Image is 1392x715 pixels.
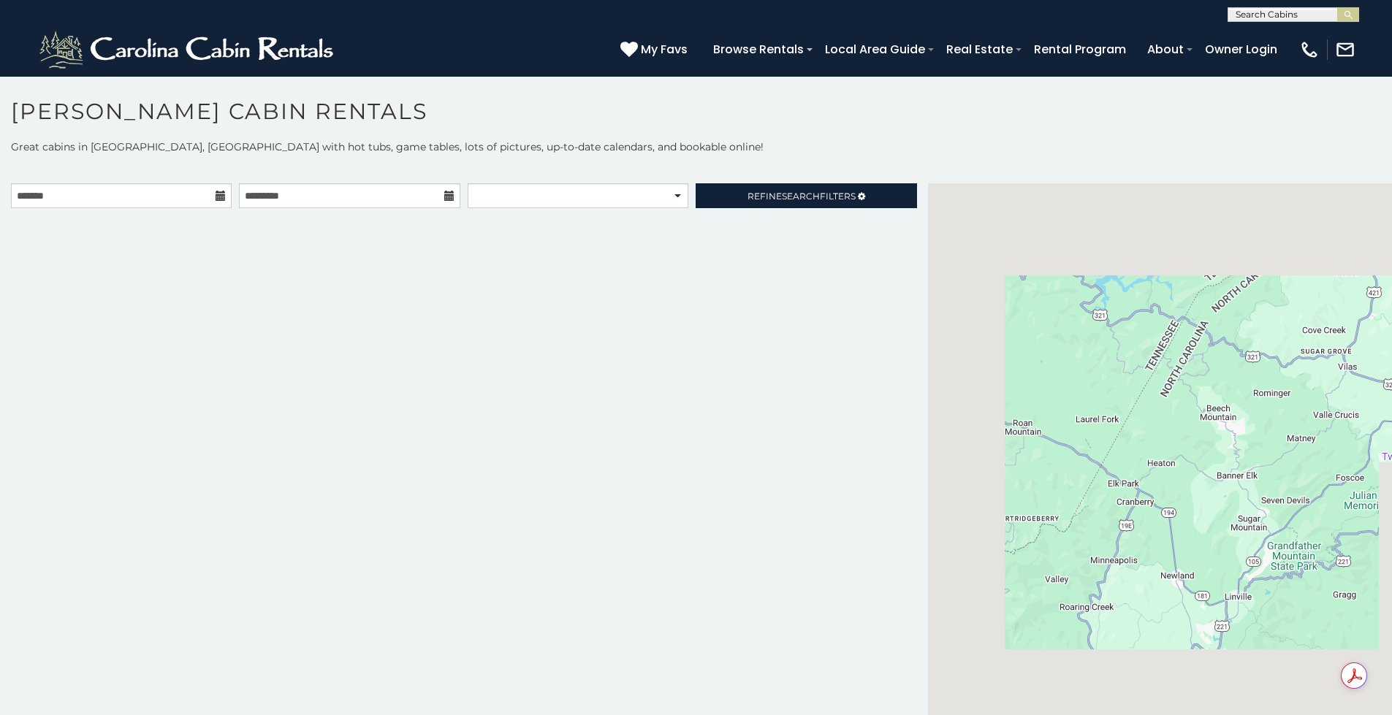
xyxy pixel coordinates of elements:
img: mail-regular-white.png [1335,39,1355,60]
a: RefineSearchFilters [696,183,916,208]
a: My Favs [620,40,691,59]
a: Rental Program [1027,37,1133,62]
span: Search [782,191,820,202]
span: Refine Filters [748,191,856,202]
a: Local Area Guide [818,37,932,62]
span: My Favs [641,40,688,58]
img: White-1-2.png [37,28,340,72]
a: About [1140,37,1191,62]
img: phone-regular-white.png [1299,39,1320,60]
a: Browse Rentals [706,37,811,62]
a: Owner Login [1198,37,1285,62]
a: Real Estate [939,37,1020,62]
